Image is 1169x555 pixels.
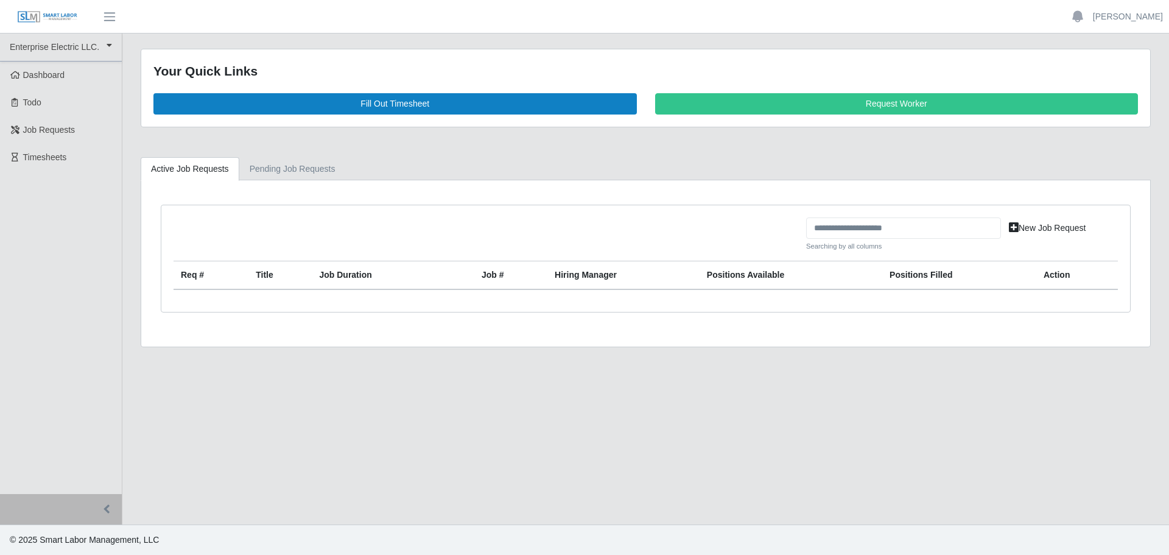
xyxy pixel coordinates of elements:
[882,261,1036,290] th: Positions Filled
[153,62,1138,81] div: Your Quick Links
[10,535,159,545] span: © 2025 Smart Labor Management, LLC
[17,10,78,24] img: SLM Logo
[806,241,1001,252] small: Searching by all columns
[23,70,65,80] span: Dashboard
[174,261,248,290] th: Req #
[547,261,700,290] th: Hiring Manager
[312,261,445,290] th: Job Duration
[23,97,41,107] span: Todo
[700,261,882,290] th: Positions Available
[1093,10,1163,23] a: [PERSON_NAME]
[239,157,346,181] a: Pending Job Requests
[655,93,1139,115] a: Request Worker
[141,157,239,181] a: Active Job Requests
[153,93,637,115] a: Fill Out Timesheet
[1036,261,1118,290] th: Action
[474,261,547,290] th: Job #
[23,125,75,135] span: Job Requests
[248,261,312,290] th: Title
[23,152,67,162] span: Timesheets
[1001,217,1094,239] a: New Job Request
